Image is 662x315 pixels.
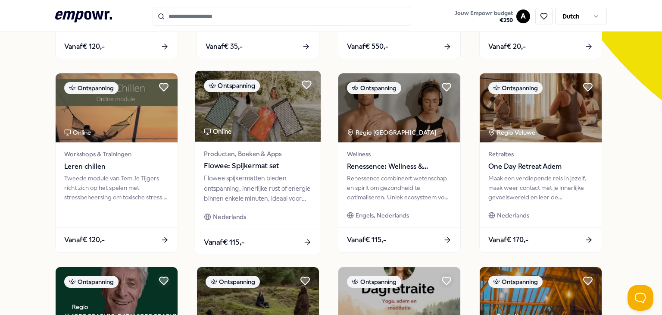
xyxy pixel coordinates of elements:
[451,7,516,25] a: Jouw Empowr budget€250
[488,149,593,159] span: Retraites
[488,161,593,172] span: One Day Retreat Adem
[347,82,401,94] div: Ontspanning
[64,161,169,172] span: Leren chillen
[204,80,260,92] div: Ontspanning
[347,41,388,52] span: Vanaf € 550,-
[347,128,438,137] div: Regio [GEOGRAPHIC_DATA]
[64,41,105,52] span: Vanaf € 120,-
[204,127,231,137] div: Online
[455,10,513,17] span: Jouw Empowr budget
[64,149,169,159] span: Workshops & Trainingen
[56,73,178,142] img: package image
[497,211,529,220] span: Nederlands
[453,8,515,25] button: Jouw Empowr budget€250
[347,161,452,172] span: Renessence: Wellness & Mindfulness
[204,149,312,159] span: Producten, Boeken & Apps
[347,149,452,159] span: Wellness
[488,276,543,288] div: Ontspanning
[64,82,119,94] div: Ontspanning
[206,276,260,288] div: Ontspanning
[488,234,528,246] span: Vanaf € 170,-
[64,173,169,202] div: Tweede module van Tem Je Tijgers richt zich op het spelen met stressbeheersing om toxische stress...
[628,285,653,311] iframe: Help Scout Beacon - Open
[64,276,119,288] div: Ontspanning
[347,173,452,202] div: Renessence combineert wetenschap en spirit om gezondheid te optimaliseren. Uniek ecosysteem voor ...
[55,73,178,252] a: package imageOntspanningOnlineWorkshops & TrainingenLeren chillenTweede module van Tem Je Tijgers...
[213,212,246,222] span: Nederlands
[195,70,322,255] a: package imageOntspanningOnlineProducten, Boeken & AppsFlowee: Spijkermat setFlowee spijkermatten ...
[488,82,543,94] div: Ontspanning
[516,9,530,23] button: A
[204,236,244,248] span: Vanaf € 115,-
[488,41,526,52] span: Vanaf € 20,-
[479,73,602,252] a: package imageOntspanningRegio Veluwe RetraitesOne Day Retreat AdemMaak een verdiepende reis in je...
[338,73,461,252] a: package imageOntspanningRegio [GEOGRAPHIC_DATA] WellnessRenessence: Wellness & MindfulnessRenesse...
[347,234,386,246] span: Vanaf € 115,-
[347,276,401,288] div: Ontspanning
[356,211,409,220] span: Engels, Nederlands
[338,73,460,142] img: package image
[64,234,105,246] span: Vanaf € 120,-
[455,17,513,24] span: € 250
[480,73,602,142] img: package image
[204,173,312,203] div: Flowee spijkermatten bieden ontspanning, innerlijke rust of energie binnen enkele minuten, ideaal...
[204,161,312,172] span: Flowee: Spijkermat set
[206,41,243,52] span: Vanaf € 35,-
[195,71,321,142] img: package image
[488,173,593,202] div: Maak een verdiepende reis in jezelf, maak weer contact met je innerlijke gevoelswereld en leer de...
[64,128,91,137] div: Online
[488,128,537,137] div: Regio Veluwe
[153,7,411,26] input: Search for products, categories or subcategories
